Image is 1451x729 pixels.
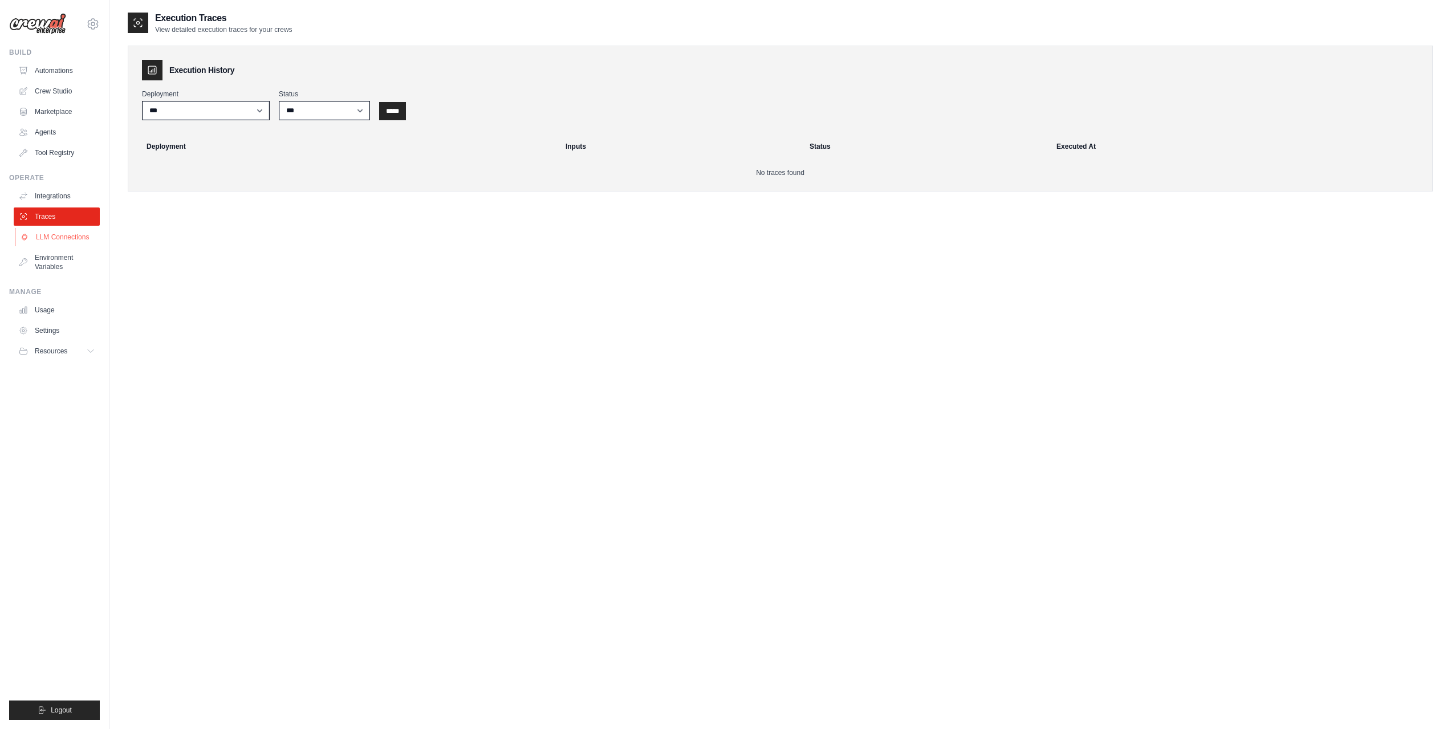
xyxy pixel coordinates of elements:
[559,134,803,159] th: Inputs
[14,103,100,121] a: Marketplace
[155,11,292,25] h2: Execution Traces
[15,228,101,246] a: LLM Connections
[9,173,100,182] div: Operate
[14,321,100,340] a: Settings
[142,89,270,99] label: Deployment
[35,347,67,356] span: Resources
[14,249,100,276] a: Environment Variables
[51,706,72,715] span: Logout
[9,13,66,35] img: Logo
[142,168,1419,177] p: No traces found
[14,301,100,319] a: Usage
[803,134,1050,159] th: Status
[14,123,100,141] a: Agents
[14,62,100,80] a: Automations
[14,342,100,360] button: Resources
[9,287,100,296] div: Manage
[169,64,234,76] h3: Execution History
[14,207,100,226] a: Traces
[1050,134,1428,159] th: Executed At
[14,187,100,205] a: Integrations
[133,134,559,159] th: Deployment
[279,89,370,99] label: Status
[14,82,100,100] a: Crew Studio
[155,25,292,34] p: View detailed execution traces for your crews
[9,701,100,720] button: Logout
[14,144,100,162] a: Tool Registry
[9,48,100,57] div: Build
